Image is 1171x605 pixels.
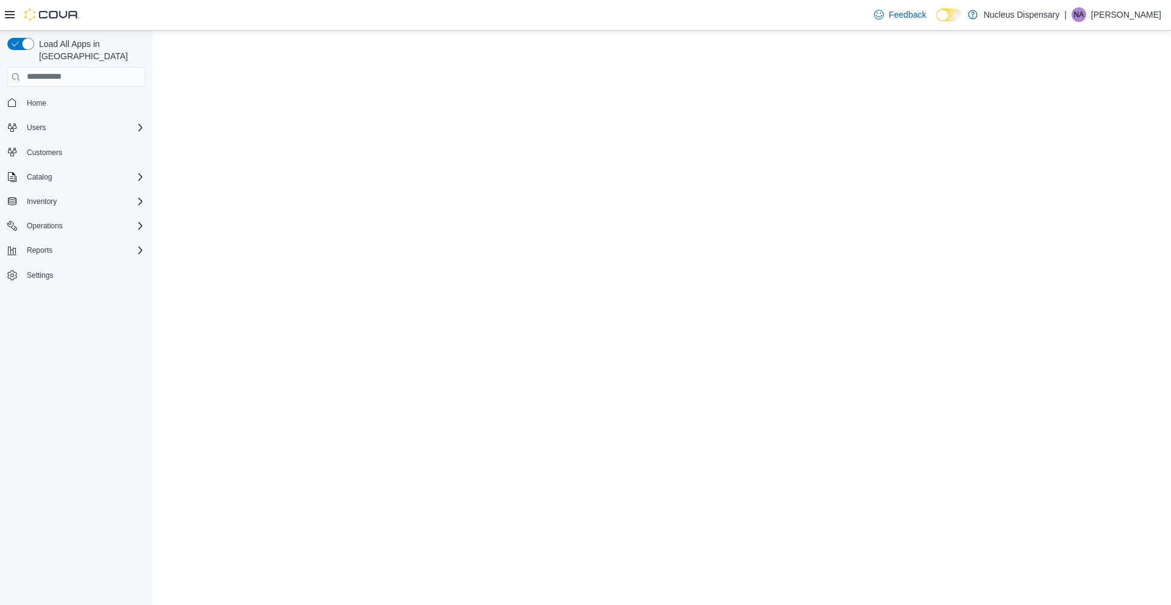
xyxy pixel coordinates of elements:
[27,98,46,108] span: Home
[22,219,68,233] button: Operations
[22,120,145,135] span: Users
[27,270,53,280] span: Settings
[1064,7,1067,22] p: |
[936,9,962,21] input: Dark Mode
[22,243,57,258] button: Reports
[27,197,57,206] span: Inventory
[984,7,1060,22] p: Nucleus Dispensary
[1091,7,1161,22] p: [PERSON_NAME]
[869,2,931,27] a: Feedback
[22,96,51,110] a: Home
[27,123,46,132] span: Users
[27,245,52,255] span: Reports
[27,148,62,158] span: Customers
[22,268,58,283] a: Settings
[22,170,57,184] button: Catalog
[22,243,145,258] span: Reports
[22,145,67,160] a: Customers
[22,120,51,135] button: Users
[889,9,926,21] span: Feedback
[22,219,145,233] span: Operations
[22,194,62,209] button: Inventory
[34,38,145,62] span: Load All Apps in [GEOGRAPHIC_DATA]
[22,267,145,283] span: Settings
[2,168,150,186] button: Catalog
[1074,7,1084,22] span: NA
[2,193,150,210] button: Inventory
[27,221,63,231] span: Operations
[22,95,145,110] span: Home
[1072,7,1086,22] div: Neil Ashmeade
[2,242,150,259] button: Reports
[22,194,145,209] span: Inventory
[22,170,145,184] span: Catalog
[24,9,79,21] img: Cova
[22,145,145,160] span: Customers
[2,266,150,284] button: Settings
[2,119,150,136] button: Users
[2,217,150,234] button: Operations
[2,143,150,161] button: Customers
[27,172,52,182] span: Catalog
[2,94,150,112] button: Home
[7,89,145,316] nav: Complex example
